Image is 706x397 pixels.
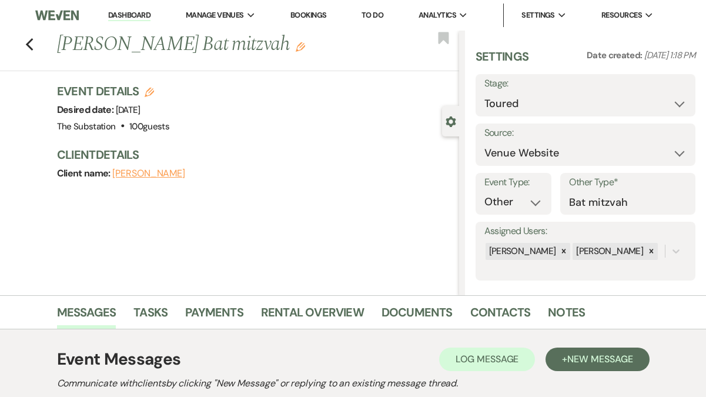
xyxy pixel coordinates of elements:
h3: Event Details [57,83,170,99]
label: Stage: [484,75,687,92]
label: Assigned Users: [484,223,687,240]
a: Dashboard [108,10,150,21]
button: +New Message [546,348,649,371]
a: Tasks [133,303,168,329]
a: Bookings [290,10,327,20]
button: Log Message [439,348,535,371]
a: Contacts [470,303,531,329]
button: [PERSON_NAME] [112,169,185,178]
span: New Message [567,353,633,365]
span: Desired date: [57,104,116,116]
span: The Substation [57,121,116,132]
a: Payments [185,303,243,329]
span: Resources [601,9,642,21]
div: [PERSON_NAME] [573,243,645,260]
h3: Client Details [57,146,447,163]
h1: [PERSON_NAME] Bat mitzvah [57,31,374,59]
span: Analytics [419,9,456,21]
h1: Event Messages [57,347,181,372]
a: Messages [57,303,116,329]
a: To Do [362,10,383,20]
button: Close lead details [446,115,456,126]
div: [PERSON_NAME] [486,243,558,260]
img: Weven Logo [35,3,79,28]
h3: Settings [476,48,529,74]
span: [DATE] [116,104,140,116]
h2: Communicate with clients by clicking "New Message" or replying to an existing message thread. [57,376,650,391]
label: Source: [484,125,687,142]
span: [DATE] 1:18 PM [644,49,695,61]
button: Edit [296,41,305,52]
span: 100 guests [129,121,169,132]
label: Event Type: [484,174,543,191]
span: Manage Venues [186,9,244,21]
a: Documents [382,303,453,329]
a: Rental Overview [261,303,364,329]
span: Date created: [587,49,644,61]
span: Settings [521,9,555,21]
label: Other Type* [569,174,687,191]
span: Client name: [57,167,113,179]
span: Log Message [456,353,518,365]
a: Notes [548,303,585,329]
